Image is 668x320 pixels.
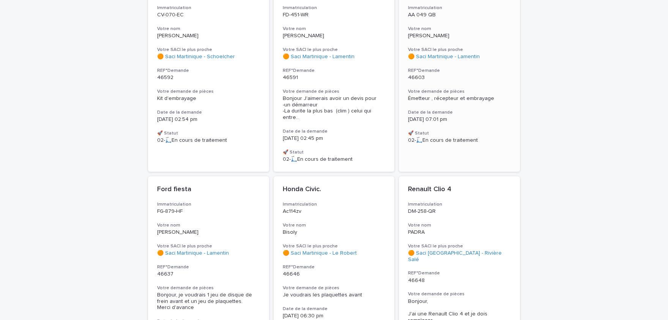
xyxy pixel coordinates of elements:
[408,291,511,297] h3: Votre demande de pièces
[157,208,260,215] p: FG-879-HF
[157,68,260,74] h3: REF°Demande
[408,130,511,136] h3: 🚀 Statut
[283,264,386,270] h3: REF°Demande
[283,68,386,74] h3: REF°Demande
[157,33,260,39] p: [PERSON_NAME]
[408,47,511,53] h3: Votre SACI le plus proche
[157,243,260,249] h3: Votre SACI le plus proche
[157,47,260,53] h3: Votre SACI le plus proche
[283,208,386,215] p: Ac114zv
[283,243,386,249] h3: Votre SACI le plus proche
[283,128,386,135] h3: Date de la demande
[408,229,511,236] p: PADRA
[283,229,386,236] p: Bisoly
[283,89,386,95] h3: Votre demande de pièces
[157,109,260,116] h3: Date de la demande
[283,26,386,32] h3: Votre nom
[283,271,386,277] p: 46646
[408,109,511,116] h3: Date de la demande
[157,74,260,81] p: 46592
[157,264,260,270] h3: REF°Demande
[408,74,511,81] p: 46603
[283,33,386,39] p: [PERSON_NAME]
[408,116,511,123] p: [DATE] 07:01 pm
[157,292,254,310] span: Bonjour, je voudrais 1 jeu de disque de frein avant et un jeu de plaquettes. Merci d'avance
[408,5,511,11] h3: Immatriculation
[283,222,386,228] h3: Votre nom
[408,270,511,276] h3: REF°Demande
[283,185,386,194] p: Honda Civic.
[157,137,260,144] p: 02-🛴En cours de traitement
[408,201,511,208] h3: Immatriculation
[283,292,362,298] span: Je voudrais les plaquettes avant
[157,96,196,101] span: Kit d'embrayage
[283,135,386,142] p: [DATE] 02:45 pm
[283,54,354,60] a: 🟠 Saci Martinique - Lamentin
[408,250,511,263] a: 🟠 Saci [GEOGRAPHIC_DATA] - Rivière Salé
[157,201,260,208] h3: Immatriculation
[157,229,260,236] p: [PERSON_NAME]
[157,26,260,32] h3: Votre nom
[283,12,386,18] p: FD-451-WR
[408,137,511,144] p: 02-🛴En cours de traitement
[408,26,511,32] h3: Votre nom
[408,96,494,101] span: Émetteur , récepteur et embrayage
[283,74,386,81] p: 46591
[408,222,511,228] h3: Votre nom
[157,222,260,228] h3: Votre nom
[157,89,260,95] h3: Votre demande de pièces
[157,271,260,277] p: 46637
[408,12,511,18] p: AA 049 QB
[157,5,260,11] h3: Immatriculation
[283,250,357,257] a: 🟠 Saci Martinique - Le Robert
[157,12,260,18] p: CV-070-EC
[157,250,229,257] a: 🟠 Saci Martinique - Lamentin
[408,33,511,39] p: [PERSON_NAME]
[283,313,386,319] p: [DATE] 06:30 pm
[157,285,260,291] h3: Votre demande de pièces
[408,243,511,249] h3: Votre SACI le plus proche
[283,306,386,312] h3: Date de la demande
[408,208,511,215] p: DM-258-QR
[283,201,386,208] h3: Immatriculation
[157,54,235,60] a: 🟠 Saci Martinique - Schoelcher
[283,5,386,11] h3: Immatriculation
[283,47,386,53] h3: Votre SACI le plus proche
[408,68,511,74] h3: REF°Demande
[157,130,260,136] h3: 🚀 Statut
[157,116,260,123] p: [DATE] 02:54 pm
[408,185,511,194] p: Renault Clio 4
[408,54,480,60] a: 🟠 Saci Martinique - Lamentin
[157,185,260,194] p: Ford fiesta
[408,277,511,284] p: 46648
[283,95,386,121] span: Bonjour J'aimerais avoir un devis pour -un démarreur -La durite la plus bas (clim ) celui qui ent...
[283,156,386,163] p: 02-🛴En cours de traitement
[408,89,511,95] h3: Votre demande de pièces
[283,285,386,291] h3: Votre demande de pièces
[283,149,386,155] h3: 🚀 Statut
